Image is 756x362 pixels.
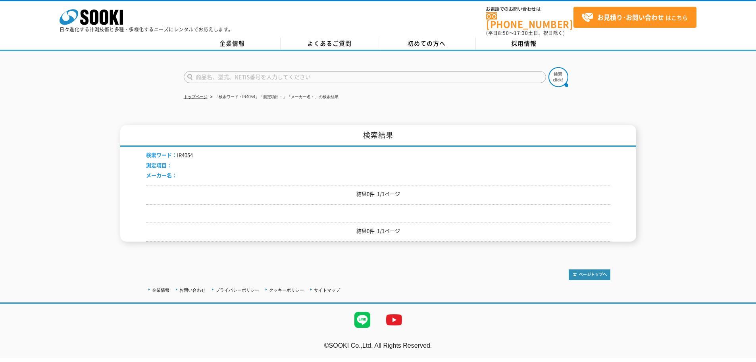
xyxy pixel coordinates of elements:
[378,38,475,50] a: 初めての方へ
[314,288,340,292] a: サイトマップ
[179,288,206,292] a: お問い合わせ
[60,27,233,32] p: 日々進化する計測技術と多種・多様化するニーズにレンタルでお応えします。
[725,350,756,357] a: テストMail
[209,93,339,101] li: 「検索ワード：IR4054」「測定項目：」「メーカー名：」の検索結果
[573,7,696,28] a: お見積り･お問い合わせはこちら
[184,71,546,83] input: 商品名、型式、NETIS番号を入力してください
[408,39,446,48] span: 初めての方へ
[514,29,528,37] span: 17:30
[184,38,281,50] a: 企業情報
[597,12,664,22] strong: お見積り･お問い合わせ
[215,288,259,292] a: プライバシーポリシー
[146,151,193,159] li: IR4054
[498,29,509,37] span: 8:50
[486,7,573,12] span: お電話でのお問い合わせは
[152,288,169,292] a: 企業情報
[569,269,610,280] img: トップページへ
[548,67,568,87] img: btn_search.png
[486,12,573,29] a: [PHONE_NUMBER]
[146,161,172,169] span: 測定項目：
[269,288,304,292] a: クッキーポリシー
[378,304,410,336] img: YouTube
[146,171,177,179] span: メーカー名：
[146,151,177,159] span: 検索ワード：
[146,190,610,198] p: 結果0件 1/1ページ
[120,125,636,147] h1: 検索結果
[581,12,688,23] span: はこちら
[184,95,208,99] a: トップページ
[475,38,573,50] a: 採用情報
[346,304,378,336] img: LINE
[146,227,610,235] p: 結果0件 1/1ページ
[281,38,378,50] a: よくあるご質問
[486,29,565,37] span: (平日 ～ 土日、祝日除く)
